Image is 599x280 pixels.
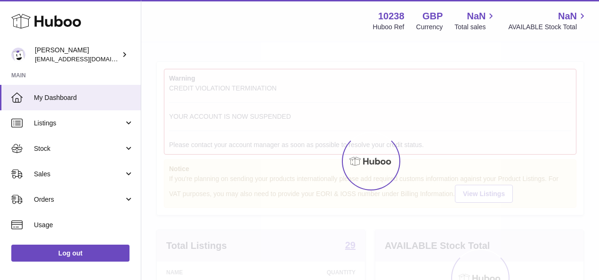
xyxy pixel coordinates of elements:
[373,23,405,32] div: Huboo Ref
[34,195,124,204] span: Orders
[454,23,496,32] span: Total sales
[467,10,486,23] span: NaN
[11,245,130,262] a: Log out
[34,93,134,102] span: My Dashboard
[378,10,405,23] strong: 10238
[34,144,124,153] span: Stock
[35,46,120,64] div: [PERSON_NAME]
[34,221,134,230] span: Usage
[422,10,443,23] strong: GBP
[34,119,124,128] span: Listings
[35,55,138,63] span: [EMAIL_ADDRESS][DOMAIN_NAME]
[34,170,124,179] span: Sales
[416,23,443,32] div: Currency
[508,10,588,32] a: NaN AVAILABLE Stock Total
[11,48,25,62] img: internalAdmin-10238@internal.huboo.com
[454,10,496,32] a: NaN Total sales
[558,10,577,23] span: NaN
[508,23,588,32] span: AVAILABLE Stock Total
